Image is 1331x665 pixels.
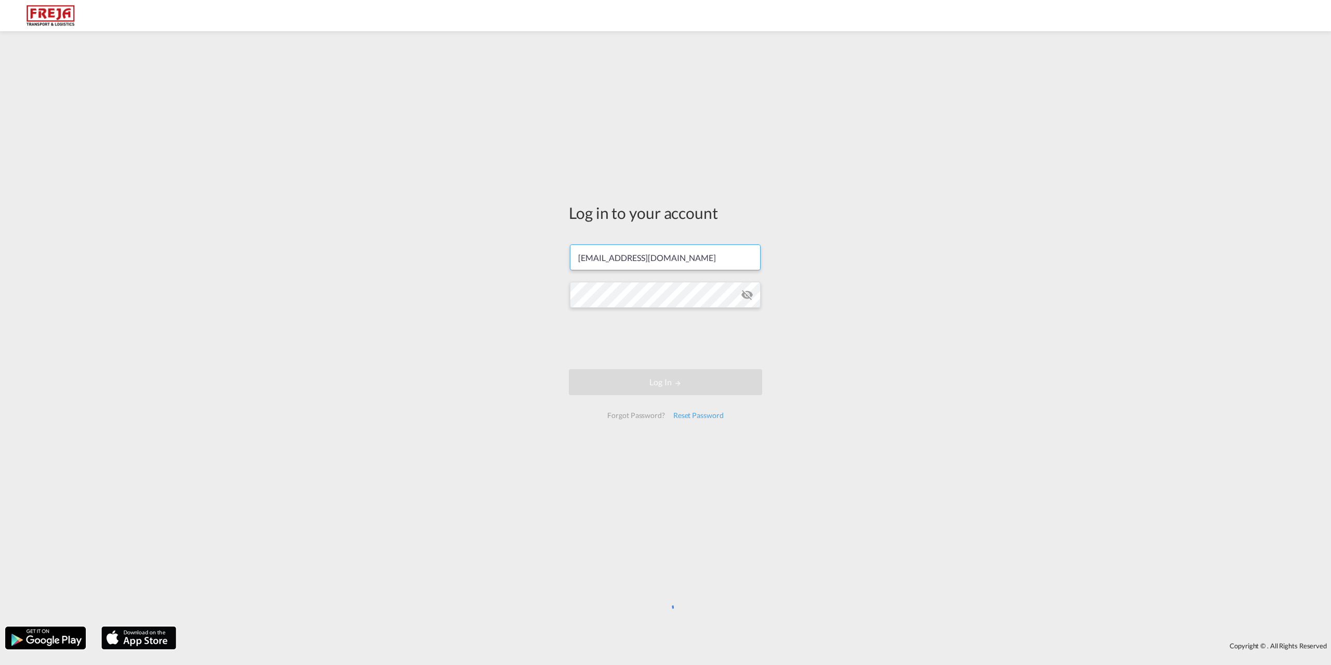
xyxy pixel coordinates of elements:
[569,202,762,224] div: Log in to your account
[16,4,86,28] img: 586607c025bf11f083711d99603023e7.png
[586,318,745,359] iframe: reCAPTCHA
[570,244,761,270] input: Enter email/phone number
[741,289,753,301] md-icon: icon-eye-off
[669,406,728,425] div: Reset Password
[100,625,177,650] img: apple.png
[603,406,669,425] div: Forgot Password?
[4,625,87,650] img: google.png
[569,369,762,395] button: LOGIN
[181,637,1331,655] div: Copyright © . All Rights Reserved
